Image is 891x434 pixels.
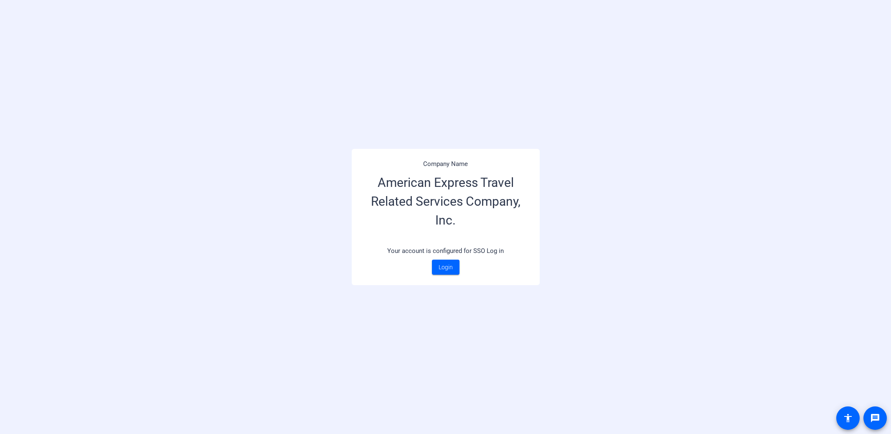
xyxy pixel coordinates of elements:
mat-icon: message [870,413,880,423]
p: Your account is configured for SSO Log in [362,242,529,260]
mat-icon: accessibility [843,413,853,423]
span: Login [439,263,453,272]
a: Login [432,260,459,275]
p: Company Name [362,159,529,169]
h3: American Express Travel Related Services Company, Inc. [362,169,529,242]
